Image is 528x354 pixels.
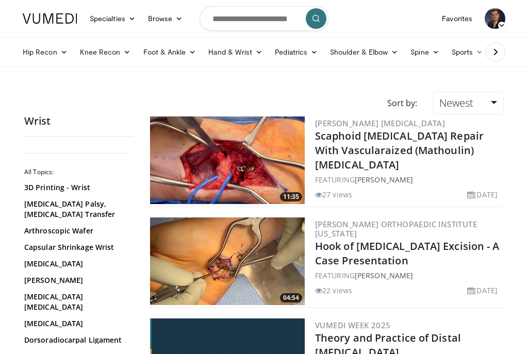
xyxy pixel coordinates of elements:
[150,217,305,305] img: 411af4a2-5d0f-403f-af37-34f92f7c7660.300x170_q85_crop-smart_upscale.jpg
[23,13,77,24] img: VuMedi Logo
[485,8,505,29] img: Avatar
[142,8,189,29] a: Browse
[315,118,445,128] a: [PERSON_NAME] [MEDICAL_DATA]
[467,285,498,296] li: [DATE]
[355,271,413,280] a: [PERSON_NAME]
[433,92,504,114] a: Newest
[315,219,477,239] a: [PERSON_NAME] Orthopaedic Institute [US_STATE]
[436,8,478,29] a: Favorites
[315,270,502,281] div: FEATURING
[150,116,305,204] a: 11:35
[315,189,352,200] li: 27 views
[200,6,328,31] input: Search topics, interventions
[269,42,324,62] a: Pediatrics
[24,168,130,176] h2: All Topics:
[315,174,502,185] div: FEATURING
[280,192,302,201] span: 11:35
[355,175,413,184] a: [PERSON_NAME]
[24,114,133,128] h2: Wrist
[324,42,404,62] a: Shoulder & Elbow
[84,8,142,29] a: Specialties
[315,129,484,172] a: Scaphoid [MEDICAL_DATA] Repair With Vascularaized (Mathoulin) [MEDICAL_DATA]
[16,42,74,62] a: Hip Recon
[137,42,203,62] a: Foot & Ankle
[315,239,500,267] a: Hook of [MEDICAL_DATA] Excision - A Case Presentation
[24,182,127,193] a: 3D Printing - Wrist
[439,96,473,110] span: Newest
[24,259,127,269] a: [MEDICAL_DATA]
[202,42,269,62] a: Hand & Wrist
[280,293,302,302] span: 04:54
[379,92,425,114] div: Sort by:
[24,199,127,220] a: [MEDICAL_DATA] Palsy, [MEDICAL_DATA] Transfer
[24,275,127,285] a: [PERSON_NAME]
[24,318,127,329] a: [MEDICAL_DATA]
[24,226,127,236] a: Arthroscopic Wafer
[315,285,352,296] li: 22 views
[150,217,305,305] a: 04:54
[24,242,127,252] a: Capsular Shrinkage Wrist
[24,292,127,312] a: [MEDICAL_DATA] [MEDICAL_DATA]
[150,116,305,204] img: 03c9ca87-b93a-4ff1-9745-16bc53bdccc2.png.300x170_q85_crop-smart_upscale.png
[315,320,390,330] a: Vumedi Week 2025
[404,42,445,62] a: Spine
[467,189,498,200] li: [DATE]
[74,42,137,62] a: Knee Recon
[445,42,490,62] a: Sports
